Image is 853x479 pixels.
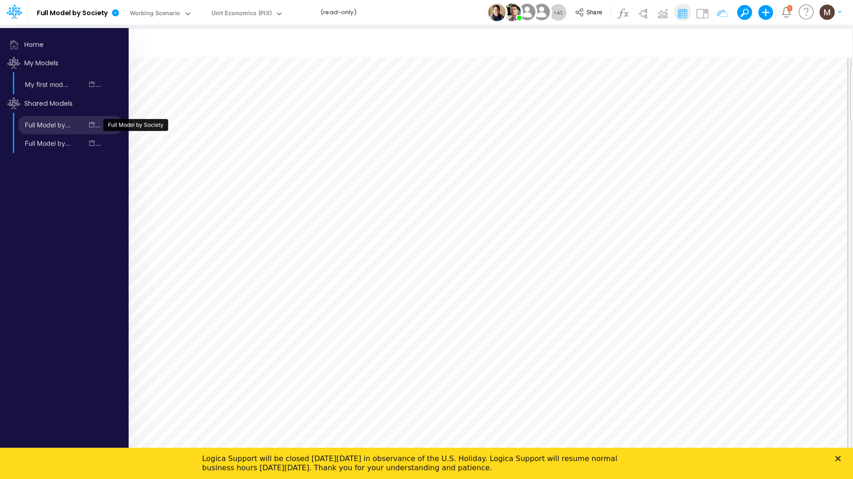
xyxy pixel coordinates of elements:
span: Home [4,35,128,54]
div: 1 unread items [789,6,791,10]
img: User Image Icon [517,2,538,23]
img: User Image Icon [488,4,506,21]
div: Logica Support will be closed [DATE][DATE] in observance of the U.S. Holiday. Logica Support will... [202,6,636,25]
div: Unit Economics (PIX) [211,9,272,19]
b: Full Model by Society [37,9,108,17]
a: Full Model by Society [18,118,83,132]
a: My first model - test ([PERSON_NAME] [PERSON_NAME]) [18,77,83,92]
img: User Image Icon [504,4,521,21]
input: Type a title here [8,33,653,51]
span: Click to sort models list by update time order [4,94,128,113]
div: Full Model by Society [103,119,168,131]
img: User Image Icon [531,2,552,23]
button: Share [571,6,609,20]
a: Full Model by Society (ARCHIVED) [18,136,83,151]
div: Working Scenario [130,9,181,19]
a: Notifications [781,7,792,17]
div: Close [836,8,845,14]
span: Click to sort models list by update time order [4,54,128,72]
span: Share [587,8,603,15]
span: + 45 [554,10,563,16]
b: (read-only) [320,8,357,17]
